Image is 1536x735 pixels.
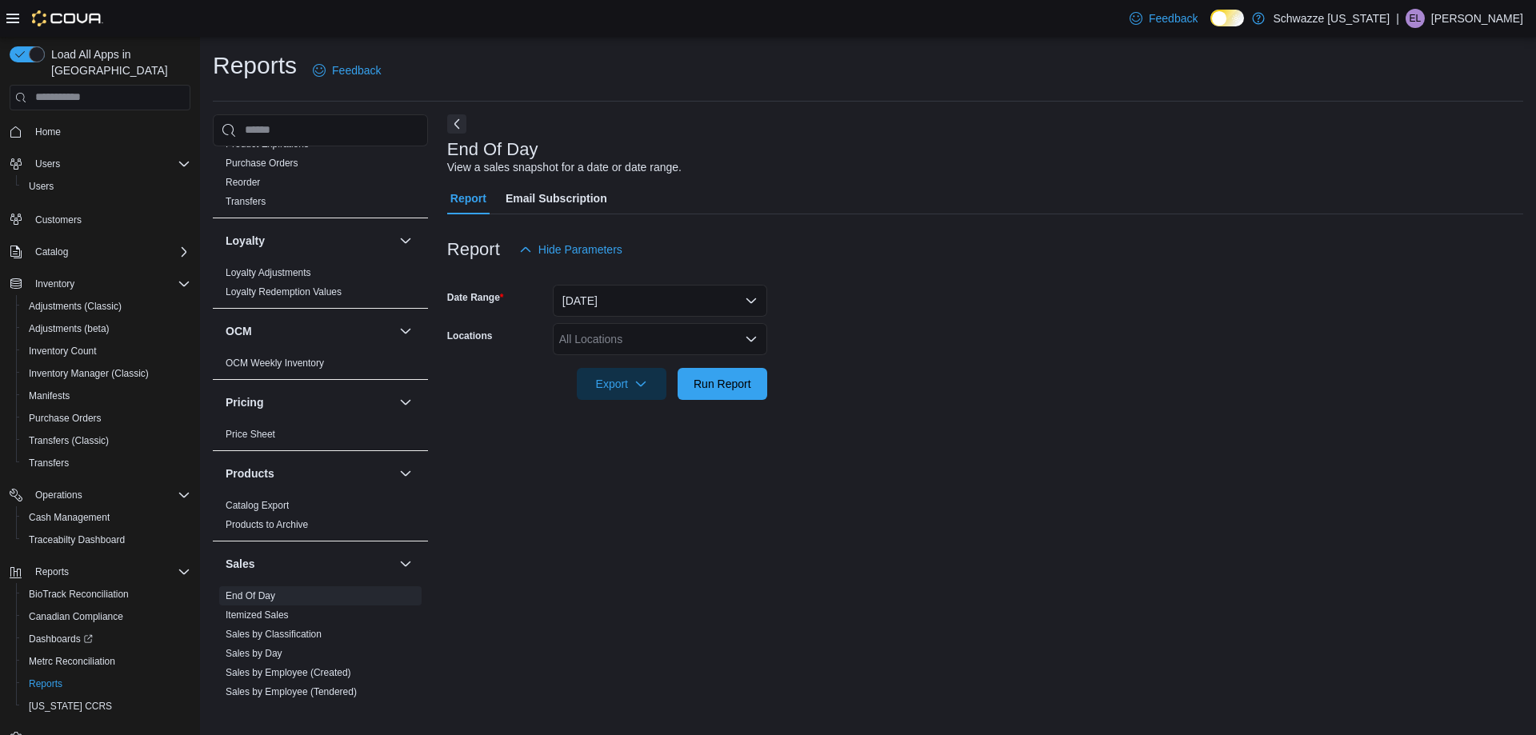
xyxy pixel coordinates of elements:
[226,666,351,679] span: Sales by Employee (Created)
[396,231,415,250] button: Loyalty
[22,629,190,649] span: Dashboards
[226,519,308,530] a: Products to Archive
[35,278,74,290] span: Inventory
[447,291,504,304] label: Date Range
[332,62,381,78] span: Feedback
[1210,10,1244,26] input: Dark Mode
[1123,2,1204,34] a: Feedback
[226,358,324,369] a: OCM Weekly Inventory
[396,322,415,341] button: OCM
[538,242,622,258] span: Hide Parameters
[3,207,197,230] button: Customers
[29,242,74,262] button: Catalog
[16,452,197,474] button: Transfers
[29,322,110,335] span: Adjustments (beta)
[22,508,116,527] a: Cash Management
[3,241,197,263] button: Catalog
[35,489,82,501] span: Operations
[16,295,197,318] button: Adjustments (Classic)
[226,357,324,369] span: OCM Weekly Inventory
[745,333,758,346] button: Open list of options
[226,394,393,410] button: Pricing
[29,562,75,581] button: Reports
[29,655,115,668] span: Metrc Reconciliation
[226,556,393,572] button: Sales
[29,122,190,142] span: Home
[35,565,69,578] span: Reports
[16,529,197,551] button: Traceabilty Dashboard
[22,409,190,428] span: Purchase Orders
[22,652,190,671] span: Metrc Reconciliation
[3,484,197,506] button: Operations
[29,389,70,402] span: Manifests
[29,154,66,174] button: Users
[22,386,76,405] a: Manifests
[22,364,155,383] a: Inventory Manager (Classic)
[29,122,67,142] a: Home
[29,412,102,425] span: Purchase Orders
[226,628,322,641] span: Sales by Classification
[213,263,428,308] div: Loyalty
[226,196,266,207] a: Transfers
[506,182,607,214] span: Email Subscription
[16,650,197,673] button: Metrc Reconciliation
[22,319,190,338] span: Adjustments (beta)
[22,177,60,196] a: Users
[29,274,81,294] button: Inventory
[226,195,266,208] span: Transfers
[16,628,197,650] a: Dashboards
[226,428,275,441] span: Price Sheet
[35,246,68,258] span: Catalog
[226,266,311,279] span: Loyalty Adjustments
[22,297,190,316] span: Adjustments (Classic)
[1431,9,1523,28] p: [PERSON_NAME]
[16,340,197,362] button: Inventory Count
[22,697,118,716] a: [US_STATE] CCRS
[226,429,275,440] a: Price Sheet
[577,368,666,400] button: Export
[678,368,767,400] button: Run Report
[513,234,629,266] button: Hide Parameters
[226,233,265,249] h3: Loyalty
[226,286,342,298] span: Loyalty Redemption Values
[226,609,289,621] a: Itemized Sales
[226,465,274,481] h3: Products
[16,175,197,198] button: Users
[29,300,122,313] span: Adjustments (Classic)
[29,457,69,469] span: Transfers
[22,409,108,428] a: Purchase Orders
[226,157,298,170] span: Purchase Orders
[226,686,357,697] a: Sales by Employee (Tendered)
[3,273,197,295] button: Inventory
[22,530,131,549] a: Traceabilty Dashboard
[16,318,197,340] button: Adjustments (beta)
[396,393,415,412] button: Pricing
[226,609,289,621] span: Itemized Sales
[45,46,190,78] span: Load All Apps in [GEOGRAPHIC_DATA]
[226,590,275,601] a: End Of Day
[226,394,263,410] h3: Pricing
[213,50,297,82] h1: Reports
[16,583,197,605] button: BioTrack Reconciliation
[22,697,190,716] span: Washington CCRS
[306,54,387,86] a: Feedback
[29,274,190,294] span: Inventory
[29,242,190,262] span: Catalog
[22,177,190,196] span: Users
[22,386,190,405] span: Manifests
[29,677,62,690] span: Reports
[213,425,428,450] div: Pricing
[16,695,197,717] button: [US_STATE] CCRS
[16,429,197,452] button: Transfers (Classic)
[16,362,197,385] button: Inventory Manager (Classic)
[16,385,197,407] button: Manifests
[226,465,393,481] button: Products
[22,585,135,604] a: BioTrack Reconciliation
[22,364,190,383] span: Inventory Manager (Classic)
[1406,9,1425,28] div: Emily Lostroh
[396,464,415,483] button: Products
[447,140,538,159] h3: End Of Day
[694,376,751,392] span: Run Report
[29,533,125,546] span: Traceabilty Dashboard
